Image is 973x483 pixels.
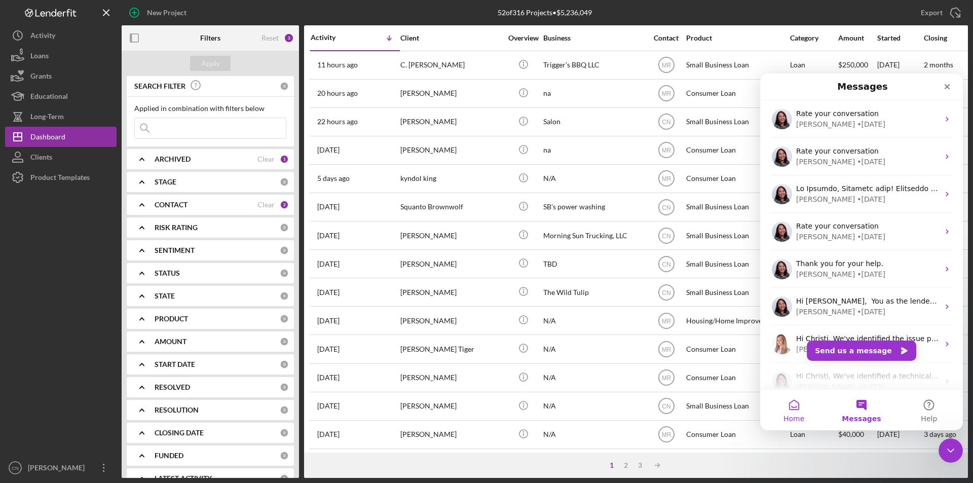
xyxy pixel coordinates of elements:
button: Activity [5,25,117,46]
div: New Project [147,3,186,23]
time: 2025-08-26 20:27 [317,288,340,296]
div: Started [877,34,923,42]
div: Clients [30,147,52,170]
div: Activity [311,33,355,42]
div: Activity [30,25,55,48]
div: Consumer Loan [686,421,788,448]
div: Small Business Loan [686,194,788,220]
b: AMOUNT [155,338,186,346]
text: CN [662,403,670,410]
div: 3 [633,461,647,469]
div: na [543,80,645,107]
div: [PERSON_NAME] [400,137,502,164]
text: MR [661,375,671,382]
a: Product Templates [5,167,117,188]
a: Clients [5,147,117,167]
b: LATEST ACTIVITY [155,474,212,482]
button: Dashboard [5,127,117,147]
time: 2025-08-22 18:02 [317,317,340,325]
div: TRhundercloud Farms [543,450,645,476]
text: CN [662,261,670,268]
b: FUNDED [155,452,183,460]
div: Small Business Loan [686,279,788,306]
b: START DATE [155,360,195,368]
button: Send us a message [47,267,156,287]
div: Applied in combination with filters below [134,104,286,113]
div: 0 [280,405,289,415]
div: Export [921,3,943,23]
div: 0 [280,314,289,323]
div: [PERSON_NAME] [400,421,502,448]
button: Grants [5,66,117,86]
div: crystal cloud [400,450,502,476]
text: MR [661,175,671,182]
div: 0 [280,337,289,346]
text: CN [662,289,670,296]
button: Help [135,316,203,357]
div: [PERSON_NAME] [400,222,502,249]
time: 2025-08-28 18:21 [317,203,340,211]
div: [PERSON_NAME] [400,364,502,391]
div: [PERSON_NAME] Tiger [400,336,502,362]
div: [DATE] [877,52,923,79]
b: STATE [155,292,175,300]
div: N/A [543,364,645,391]
span: Help [161,342,177,349]
div: Small Business Loan [686,250,788,277]
div: 0 [280,246,289,255]
div: 0 [280,360,289,369]
div: Product Templates [30,167,90,190]
div: Consumer Loan [686,364,788,391]
div: Reset [261,34,279,42]
button: Educational [5,86,117,106]
div: Housing/Home Improvement [686,307,788,334]
text: MR [661,90,671,97]
div: Dashboard [30,127,65,150]
b: Filters [200,34,220,42]
div: 0 [280,269,289,278]
time: 2025-09-02 17:00 [317,89,358,97]
div: Salon [543,108,645,135]
button: Loans [5,46,117,66]
div: 0 [280,451,289,460]
text: CN [662,119,670,126]
text: MR [661,147,671,154]
time: 2025-08-22 17:30 [317,345,340,353]
div: 3 [284,33,294,43]
button: Apply [190,56,231,71]
div: The Wild Tulip [543,279,645,306]
div: N/A [543,421,645,448]
div: Apply [201,56,220,71]
div: 0 [280,383,289,392]
div: SB’s power washing [543,194,645,220]
button: Export [911,3,968,23]
div: [PERSON_NAME] [400,108,502,135]
div: [PERSON_NAME] [400,80,502,107]
text: CN [662,232,670,239]
div: Small Business Loan [686,52,788,79]
div: Loan [790,450,837,476]
b: CONTACT [155,201,188,209]
div: Small Business Loan [686,108,788,135]
time: 2025-09-01 17:56 [317,146,340,154]
div: TBD [543,250,645,277]
div: C. [PERSON_NAME] [400,52,502,79]
div: Consumer Loan [686,165,788,192]
div: Grants [30,66,52,89]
